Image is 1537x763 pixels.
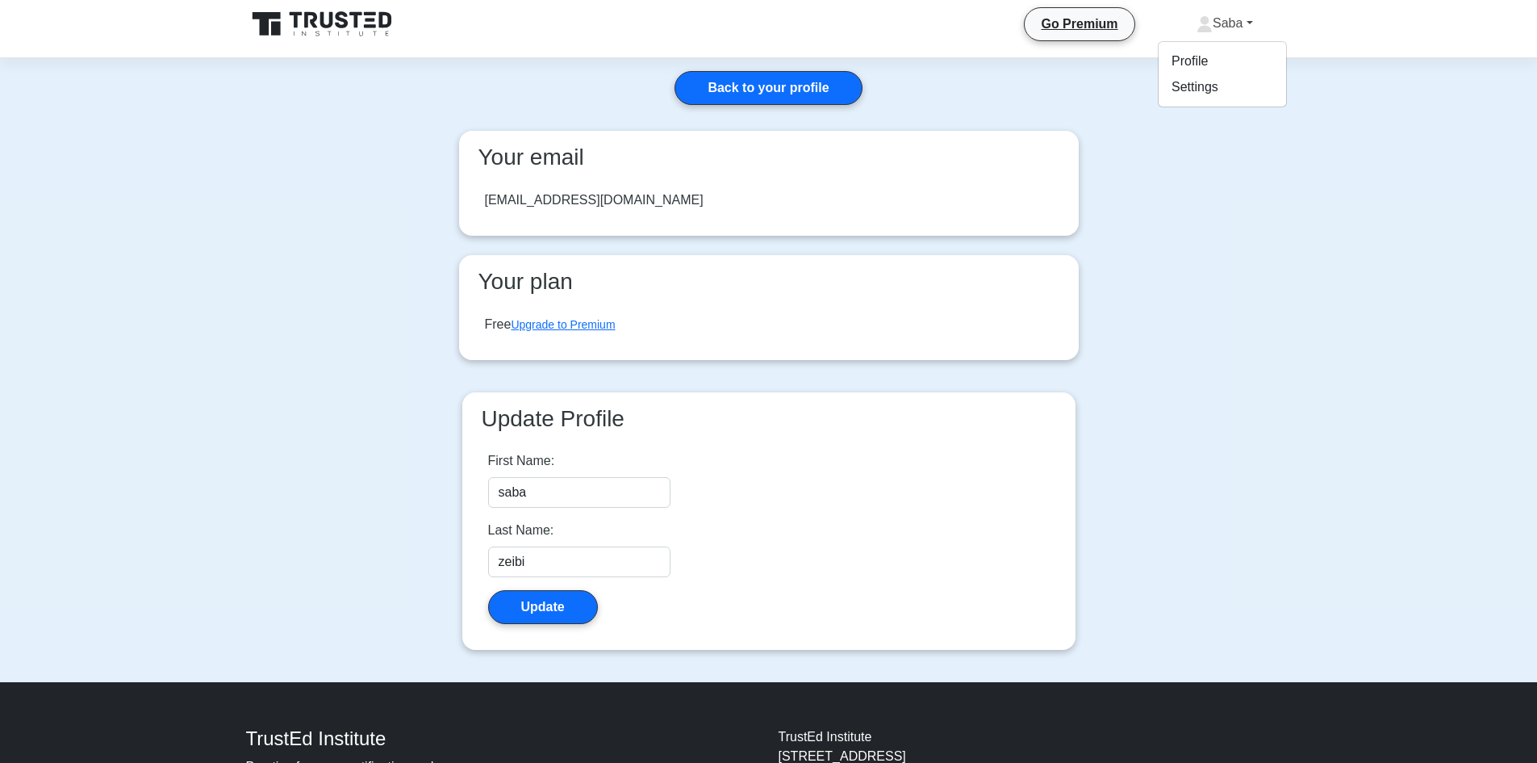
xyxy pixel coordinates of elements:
label: Last Name: [488,521,554,540]
h3: Your email [472,144,1066,171]
a: Profile [1159,48,1286,74]
button: Update [488,590,598,624]
label: First Name: [488,451,555,471]
a: Settings [1159,74,1286,100]
a: Back to your profile [675,71,862,105]
a: Upgrade to Premium [511,318,615,331]
h3: Update Profile [475,405,1063,433]
a: Go Premium [1031,14,1127,34]
h3: Your plan [472,268,1066,296]
a: Saba [1158,7,1291,40]
ul: Saba [1158,41,1287,107]
div: [EMAIL_ADDRESS][DOMAIN_NAME] [485,191,704,210]
div: Free [485,315,616,334]
h4: TrustEd Institute [246,727,759,751]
